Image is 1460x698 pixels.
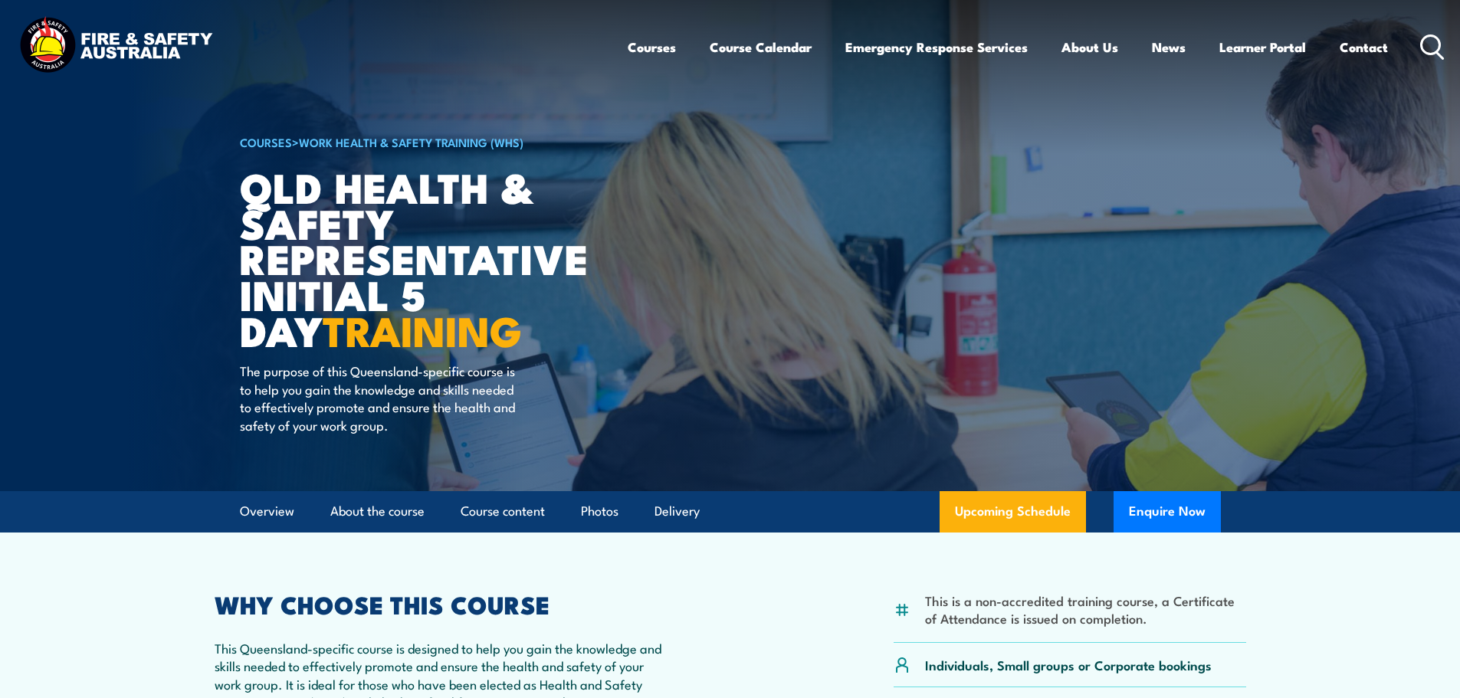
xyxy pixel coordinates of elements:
li: This is a non-accredited training course, a Certificate of Attendance is issued on completion. [925,591,1246,628]
a: Emergency Response Services [845,27,1028,67]
p: Individuals, Small groups or Corporate bookings [925,656,1212,673]
h1: QLD Health & Safety Representative Initial 5 Day [240,169,618,348]
a: Overview [240,491,294,532]
a: Learner Portal [1219,27,1306,67]
h6: > [240,133,618,151]
a: COURSES [240,133,292,150]
a: About Us [1061,27,1118,67]
a: Contact [1340,27,1388,67]
h2: WHY CHOOSE THIS COURSE [215,593,662,614]
button: Enquire Now [1114,491,1221,533]
a: Upcoming Schedule [940,491,1086,533]
a: Courses [628,27,676,67]
strong: TRAINING [323,297,522,361]
p: The purpose of this Queensland-specific course is to help you gain the knowledge and skills neede... [240,362,520,434]
a: News [1152,27,1186,67]
a: Photos [581,491,618,532]
a: Delivery [655,491,700,532]
a: Work Health & Safety Training (WHS) [299,133,523,150]
a: Course Calendar [710,27,812,67]
a: Course content [461,491,545,532]
a: About the course [330,491,425,532]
